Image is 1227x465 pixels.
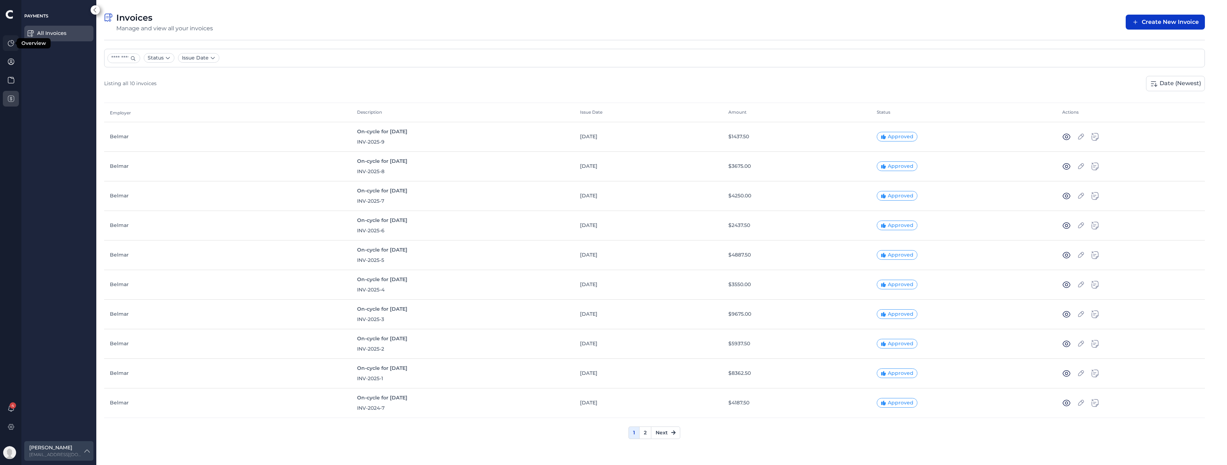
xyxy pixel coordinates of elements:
div: On-cycle for [DATE] [357,187,568,195]
td: $2437.50 [723,211,871,240]
div: Next [656,429,676,436]
td: $3675.00 [723,151,871,181]
div: INV-2025-4 [357,286,568,294]
button: Create New Invoice [1126,15,1205,30]
div: INV-2025-7 [357,197,568,205]
div: INV-2025-8 [357,168,568,175]
div: On-cycle for [DATE] [357,335,568,342]
div: Belmar [110,251,346,259]
div: Belmar [110,399,346,407]
td: $8362.50 [723,358,871,388]
span: [DATE] [580,399,597,407]
button: Status [144,53,174,62]
div: INV-2025-3 [357,316,568,323]
span: PAYMENTS [24,13,49,19]
td: $5937.50 [723,329,871,358]
span: Approved [877,191,917,201]
a: Date (Newest) [1146,76,1205,91]
a: Next page [651,427,680,439]
div: On-cycle for [DATE] [357,128,568,135]
div: Listing all 10 invoices [104,80,157,87]
div: INV-2025-5 [357,257,568,264]
div: On-cycle for [DATE] [357,365,568,372]
div: INV-2024-7 [357,404,568,412]
span: 4 [10,402,16,409]
span: [DATE] [580,281,597,288]
span: [DATE] [580,370,597,377]
td: $1437.50 [723,122,871,151]
td: $4887.50 [723,240,871,270]
th: Issue Date [574,103,723,122]
div: Belmar [110,370,346,377]
div: Belmar [110,162,346,170]
td: $4187.50 [723,388,871,418]
span: Approved [877,309,917,319]
span: [DATE] [580,192,597,200]
th: Amount [723,103,871,122]
div: On-cycle for [DATE] [357,305,568,313]
span: Approved [877,398,917,408]
span: Overview [21,40,46,46]
div: Invoices [116,11,213,24]
span: Approved [877,132,917,141]
div: INV-2025-1 [357,375,568,382]
a: Page 1 is your current page [628,427,640,439]
span: Issue Date [182,54,209,62]
span: [DATE] [580,310,597,318]
td: $9675.00 [723,299,871,329]
div: Belmar [110,310,346,318]
div: Belmar [110,222,346,229]
span: Approved [877,280,917,289]
span: [DATE] [580,162,597,170]
div: Belmar [110,340,346,347]
label: droger978@gmail.com [29,451,83,458]
span: [DATE] [580,222,597,229]
div: On-cycle for [DATE] [357,394,568,402]
div: On-cycle for [DATE] [357,246,568,254]
div: On-cycle for [DATE] [357,276,568,283]
img: Avatar [3,446,16,460]
div: On-cycle for [DATE] [357,157,568,165]
div: Belmar [110,281,346,288]
div: INV-2025-6 [357,227,568,234]
div: INV-2025-9 [357,138,568,146]
td: $3550.00 [723,270,871,299]
label: [PERSON_NAME] [29,444,83,451]
th: Description [351,103,574,122]
a: Page 2 [639,427,651,439]
span: Approved [877,339,917,348]
div: All Invoices [37,30,66,37]
td: $4250.00 [723,181,871,211]
button: Issue Date [178,53,219,62]
span: [DATE] [580,340,597,347]
span: Approved [877,368,917,378]
span: Approved [877,250,917,260]
span: Approved [877,161,917,171]
th: Employer [104,103,351,122]
span: [DATE] [580,133,597,140]
th: Actions [1057,103,1205,122]
span: Status [148,54,164,62]
th: Status [871,103,1057,122]
div: Belmar [110,133,346,140]
span: Approved [877,221,917,230]
div: Manage and view all your invoices [116,24,213,33]
span: [DATE] [580,251,597,259]
div: Belmar [110,192,346,200]
div: On-cycle for [DATE] [357,217,568,224]
div: INV-2025-2 [357,345,568,353]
